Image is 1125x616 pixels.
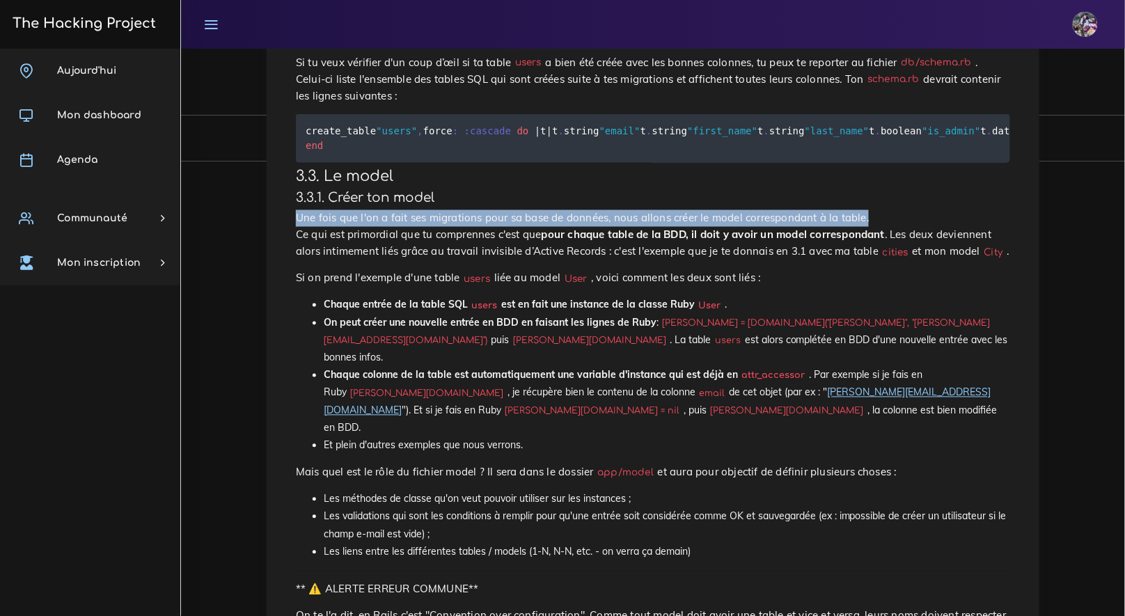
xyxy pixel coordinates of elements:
code: [PERSON_NAME][DOMAIN_NAME] [347,387,508,401]
code: User [695,299,725,313]
span: Aujourd'hui [57,65,116,76]
span: do [517,125,529,136]
code: [PERSON_NAME] = [DOMAIN_NAME]("[PERSON_NAME]", "[PERSON_NAME][EMAIL_ADDRESS][DOMAIN_NAME]") [324,317,991,348]
span: Agenda [57,155,97,165]
p: Si tu veux vérifier d'un coup d’œil si ta table a bien été créée avec les bonnes colonnes, tu peu... [296,54,1010,104]
span: . [764,125,769,136]
code: cities [879,246,912,260]
span: end [306,140,323,151]
span: : [453,125,458,136]
h4: 3.3.1. Créer ton model [296,190,1010,205]
code: users [711,334,745,348]
li: Les méthodes de classe qu'on veut pouvoir utiliser sur les instances ; [324,491,1010,508]
strong: Chaque colonne de la table est automatiquement une variable d'instance qui est déjà en [324,369,809,381]
span: Mon inscription [57,258,141,268]
li: : puis . La table est alors complétée en BDD d'une nouvelle entrée avec les bonnes infos. [324,315,1010,368]
p: Mais quel est le rôle du fichier model ? Il sera dans le dossier et aura pour objectif de définir... [296,464,1010,481]
span: "last_name" [805,125,870,136]
span: Communauté [57,213,127,223]
strong: Chaque entrée de la table SQL est en fait une instance de la classe Ruby [324,299,725,311]
code: users [468,299,501,313]
strong: pour chaque table de la BDD, il doit y avoir un model correspondant [542,228,885,242]
code: City [980,246,1007,260]
span: | [546,125,552,136]
span: . [875,125,881,136]
p: Si on prend l'exemple d'une table liée au model , voici comment les deux sont liés : [296,270,1010,287]
a: [PERSON_NAME][EMAIL_ADDRESS][DOMAIN_NAME] [324,386,991,416]
code: attr_accessor [738,369,809,383]
span: "first_name" [687,125,757,136]
h3: 3.3. Le model [296,168,1010,185]
span: Mon dashboard [57,110,141,120]
p: Une fois que l'on a fait ses migrations pour sa base de données, nous allons créer le model corre... [296,210,1010,260]
span: . [646,125,652,136]
span: , [417,125,423,136]
span: | [535,125,540,136]
img: eg54bupqcshyolnhdacp.jpg [1073,12,1098,37]
span: . [986,125,992,136]
h3: The Hacking Project [8,16,156,31]
code: [PERSON_NAME][DOMAIN_NAME] [510,334,670,348]
code: email [695,387,729,401]
li: . Par exemple si je fais en Ruby , je récupère bien le contenu de la colonne de cet objet (par ex... [324,367,1010,437]
li: Les liens entre les différentes tables / models (1-N, N-N, etc. - on verra ça demain) [324,544,1010,561]
code: [PERSON_NAME][DOMAIN_NAME] = nil [501,404,684,418]
code: users [460,272,494,287]
span: "users" [376,125,417,136]
span: . [558,125,564,136]
code: User [560,272,591,287]
strong: On peut créer une nouvelle entrée en BDD en faisant les lignes de Ruby [324,317,656,329]
li: . [324,297,1010,314]
li: Et plein d'autres exemples que nous verrons. [324,437,1010,455]
code: db/schema.rb [897,56,976,70]
code: schema.rb [864,72,924,87]
span: "is_admin" [922,125,980,136]
li: Les validations qui sont les conditions à remplir pour qu'une entrée soit considérée comme OK et ... [324,508,1010,543]
span: :cascade [464,125,511,136]
p: ** ⚠️ ALERTE ERREUR COMMUNE** [296,581,1010,598]
code: [PERSON_NAME][DOMAIN_NAME] [707,404,867,418]
code: app/model [594,466,658,480]
span: "email" [599,125,640,136]
code: users [511,56,545,70]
